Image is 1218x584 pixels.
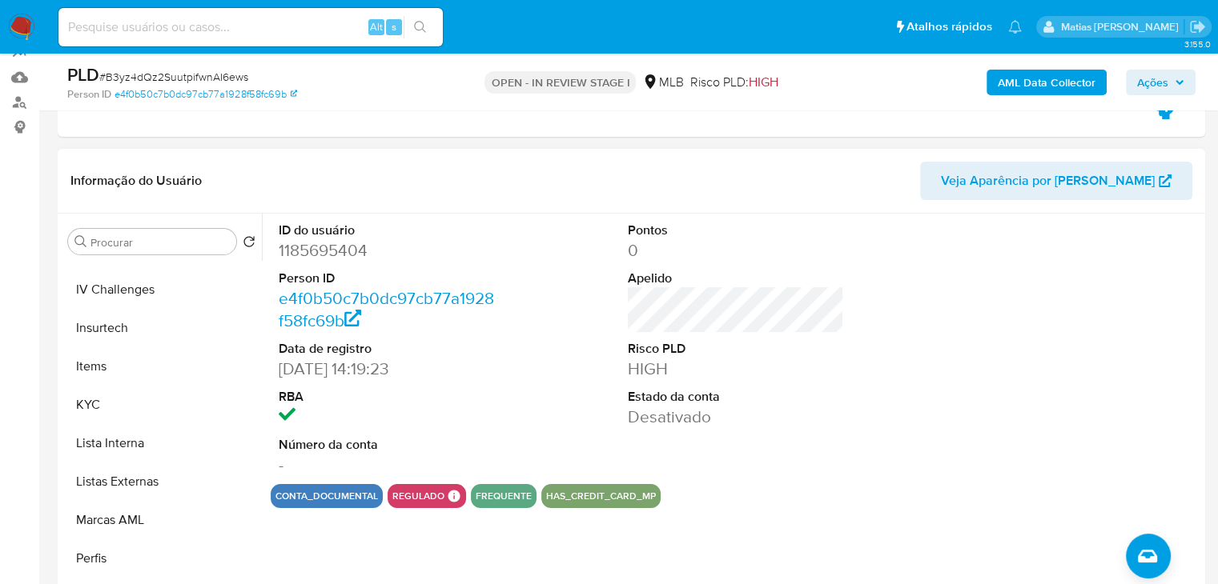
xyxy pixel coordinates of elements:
div: MLB [642,74,683,91]
dd: [DATE] 14:19:23 [279,358,496,380]
button: conta_documental [275,493,378,499]
button: frequente [476,493,532,499]
dt: RBA [279,388,496,406]
h1: Informação do Usuário [70,173,202,189]
dt: Risco PLD [628,340,845,358]
b: PLD [67,62,99,87]
button: Items [62,347,262,386]
span: # B3yz4dQz2SuutpifwnAI6ews [99,69,248,85]
button: IV Challenges [62,270,262,309]
p: matias.logusso@mercadopago.com.br [1060,19,1184,34]
span: HIGH [748,73,778,91]
button: has_credit_card_mp [546,493,656,499]
span: Atalhos rápidos [906,18,992,35]
a: e4f0b50c7b0dc97cb77a1928f58fc69b [115,87,297,102]
dt: Person ID [279,270,496,287]
span: 3.155.0 [1184,38,1210,50]
button: Ações [1126,70,1196,95]
b: AML Data Collector [998,70,1095,95]
button: regulado [392,493,444,499]
button: search-icon [404,16,436,38]
p: OPEN - IN REVIEW STAGE I [484,71,636,94]
button: Procurar [74,235,87,248]
dd: 1185695404 [279,239,496,262]
button: Insurtech [62,309,262,347]
button: Listas Externas [62,462,262,501]
button: Lista Interna [62,424,262,462]
dd: HIGH [628,358,845,380]
a: Notificações [1008,20,1022,34]
a: e4f0b50c7b0dc97cb77a1928f58fc69b [279,286,494,332]
a: Sair [1189,18,1206,35]
span: Veja Aparência por [PERSON_NAME] [941,162,1155,200]
span: Risco PLD: [689,74,778,91]
button: KYC [62,386,262,424]
b: Person ID [67,87,111,102]
dd: 0 [628,239,845,262]
dt: Data de registro [279,340,496,358]
dd: - [279,454,496,476]
dt: ID do usuário [279,222,496,239]
input: Pesquise usuários ou casos... [58,17,443,38]
span: Alt [370,19,383,34]
button: Perfis [62,539,262,578]
span: Ações [1137,70,1168,95]
button: Veja Aparência por [PERSON_NAME] [920,162,1192,200]
button: Marcas AML [62,501,262,539]
dt: Pontos [628,222,845,239]
button: AML Data Collector [987,70,1107,95]
span: s [392,19,396,34]
dt: Apelido [628,270,845,287]
dd: Desativado [628,406,845,428]
input: Procurar [90,235,230,250]
dt: Estado da conta [628,388,845,406]
dt: Número da conta [279,436,496,454]
button: Retornar ao pedido padrão [243,235,255,253]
